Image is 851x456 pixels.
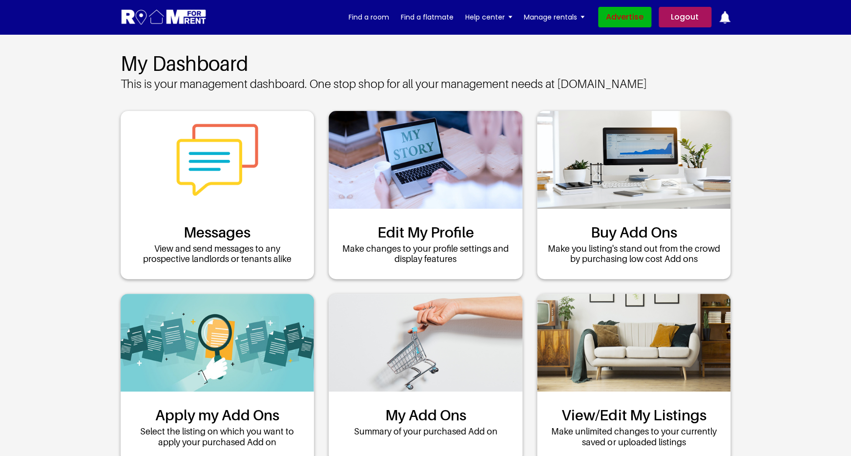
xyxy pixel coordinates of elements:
[121,8,207,26] img: Logo for Room for Rent, featuring a welcoming design with a house icon and modern typography
[184,223,250,241] a: Messages
[591,223,677,241] a: Buy Add Ons
[349,10,389,24] a: Find a room
[121,51,731,75] h2: My Dashboard
[385,406,466,424] a: My Add Ons
[659,7,711,27] a: Logout
[465,10,512,24] a: Help center
[121,77,731,91] p: This is your management dashboard. One stop shop for all your management needs at [DOMAIN_NAME]
[377,223,474,241] a: Edit My Profile
[719,11,731,23] img: ic-notification
[401,10,454,24] a: Find a flatmate
[524,10,584,24] a: Manage rentals
[598,7,651,27] a: Advertise
[561,406,706,424] a: View/Edit My Listings
[155,406,279,424] a: Apply my Add Ons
